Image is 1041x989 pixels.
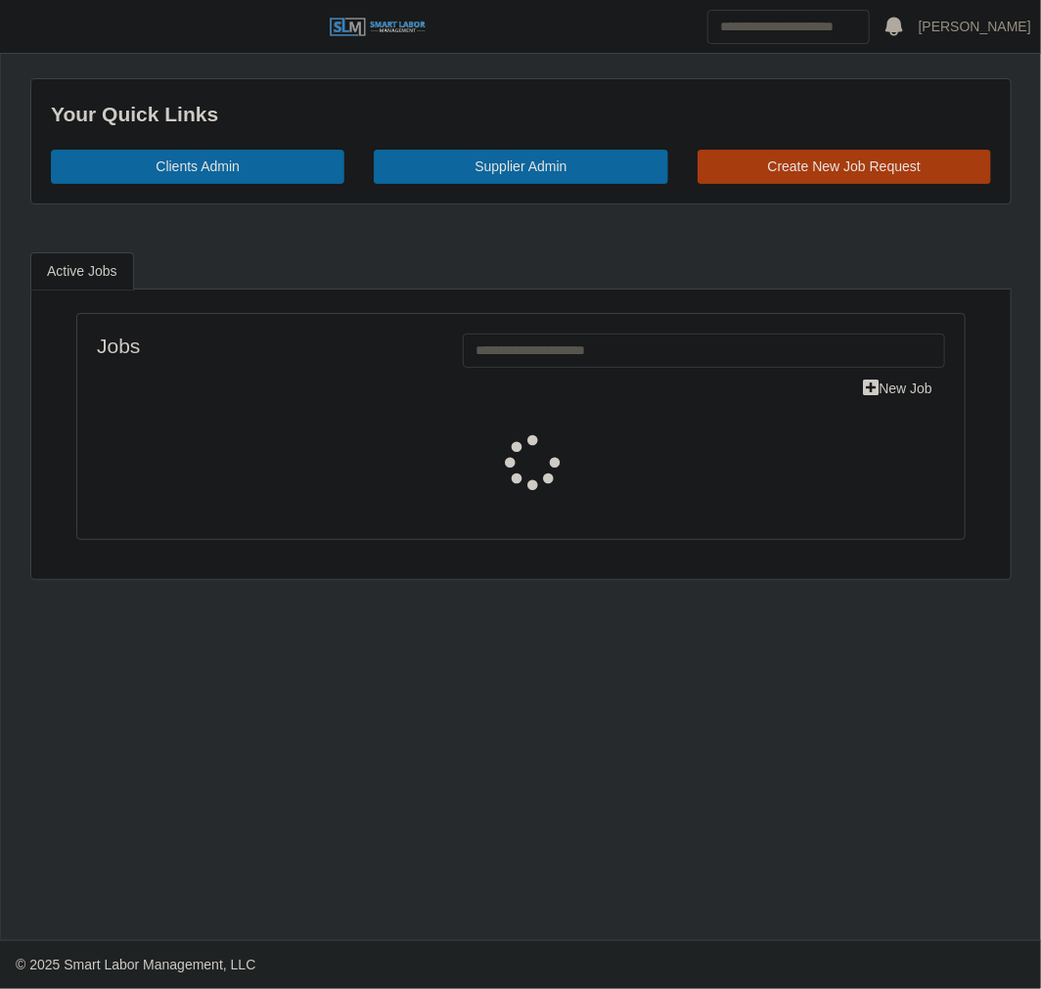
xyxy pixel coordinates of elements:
a: New Job [851,372,945,406]
span: © 2025 Smart Labor Management, LLC [16,957,255,972]
a: Create New Job Request [698,150,991,184]
h4: Jobs [97,334,433,358]
img: SLM Logo [329,17,427,38]
a: [PERSON_NAME] [919,17,1031,37]
div: Your Quick Links [51,99,991,130]
a: Active Jobs [30,252,134,291]
a: Clients Admin [51,150,344,184]
input: Search [707,10,870,44]
a: Supplier Admin [374,150,667,184]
